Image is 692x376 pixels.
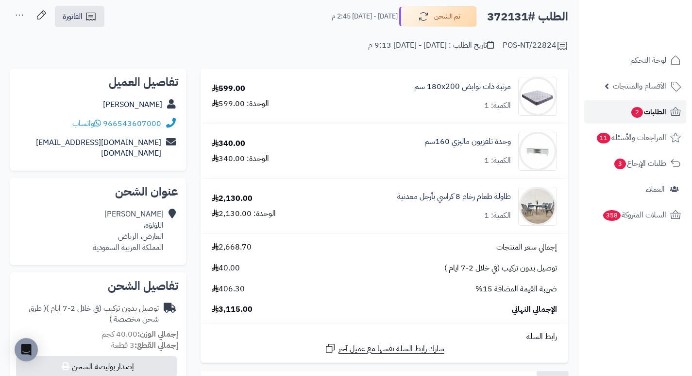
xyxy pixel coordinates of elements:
a: مرتبة ذات نوابض 180x200 سم [414,81,511,92]
span: إجمالي سعر المنتجات [496,242,557,253]
div: 2,130.00 [212,193,253,204]
span: الإجمالي النهائي [512,304,557,315]
span: ( طرق شحن مخصصة ) [29,303,159,325]
a: وحدة تلفزيون ماليزي 160سم [424,136,511,147]
img: 1752665293-1-90x90.jpg [519,187,557,226]
span: 3,115.00 [212,304,253,315]
div: رابط السلة [204,331,564,342]
div: الكمية: 1 [484,100,511,111]
span: 3 [614,158,626,170]
a: طاولة طعام رخام 8 كراسي بأرجل معدنية [397,191,511,202]
h2: تفاصيل الشحن [17,280,178,292]
a: [PERSON_NAME] [103,99,162,110]
a: شارك رابط السلة نفسها مع عميل آخر [324,342,444,355]
span: 406.30 [212,284,245,295]
div: [PERSON_NAME] اللؤلؤة، العارض، الرياض المملكة العربية السعودية [93,209,164,253]
span: المراجعات والأسئلة [596,131,666,144]
a: السلات المتروكة358 [584,203,686,227]
span: 2 [631,107,643,118]
span: الأقسام والمنتجات [613,79,666,93]
span: شارك رابط السلة نفسها مع عميل آخر [338,343,444,355]
h2: تفاصيل العميل [17,76,178,88]
small: 3 قطعة [111,340,178,351]
strong: إجمالي القطع: [135,340,178,351]
a: 966543607000 [103,118,161,129]
div: الوحدة: 2,130.00 [212,208,276,219]
div: الكمية: 1 [484,210,511,221]
div: POS-NT/22824 [503,40,568,52]
a: [DOMAIN_NAME][EMAIL_ADDRESS][DOMAIN_NAME] [36,137,161,160]
span: الطلبات [630,105,666,119]
span: ضريبة القيمة المضافة 15% [475,284,557,295]
div: الوحدة: 599.00 [212,98,269,109]
span: العملاء [646,182,665,196]
a: الفاتورة [55,6,104,27]
span: السلات المتروكة [602,208,666,222]
small: 40.00 كجم [101,328,178,340]
div: 340.00 [212,138,245,149]
div: Open Intercom Messenger [15,338,38,361]
img: 1739987940-1-90x90.jpg [519,132,557,171]
div: 599.00 [212,83,245,94]
img: 1702708315-RS-09-90x90.jpg [519,77,557,116]
strong: إجمالي الوزن: [137,328,178,340]
span: 2,668.70 [212,242,252,253]
span: طلبات الإرجاع [613,157,666,170]
h2: الطلب #372131 [487,7,568,27]
small: [DATE] - [DATE] 2:45 م [332,12,398,21]
a: العملاء [584,178,686,201]
span: 11 [596,132,611,144]
h2: عنوان الشحن [17,186,178,197]
a: لوحة التحكم [584,49,686,72]
div: الكمية: 1 [484,155,511,166]
div: توصيل بدون تركيب (في خلال 2-7 ايام ) [17,303,159,325]
a: طلبات الإرجاع3 [584,152,686,175]
span: توصيل بدون تركيب (في خلال 2-7 ايام ) [444,263,557,274]
div: تاريخ الطلب : [DATE] - [DATE] 9:13 م [368,40,494,51]
a: واتساب [72,118,101,129]
button: تم الشحن [399,6,477,27]
span: الفاتورة [63,11,83,22]
div: الوحدة: 340.00 [212,153,269,164]
span: لوحة التحكم [630,54,666,67]
span: 40.00 [212,263,240,274]
a: المراجعات والأسئلة11 [584,126,686,149]
span: 358 [602,210,622,221]
a: الطلبات2 [584,100,686,124]
img: logo-2.png [626,7,683,28]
